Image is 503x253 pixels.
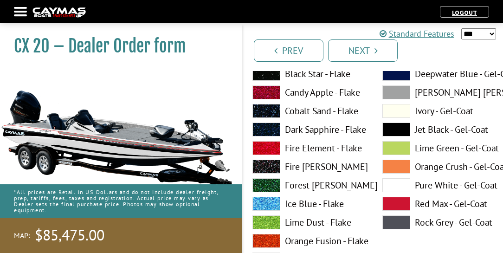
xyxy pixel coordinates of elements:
p: *All prices are Retail in US Dollars and do not include dealer freight, prep, tariffs, fees, taxe... [14,184,228,218]
span: MAP: [14,231,30,240]
label: Forest [PERSON_NAME] [252,178,364,192]
a: Next [328,39,398,62]
a: Prev [254,39,323,62]
label: [PERSON_NAME] [PERSON_NAME] - Gel-Coat [382,85,494,99]
a: Standard Features [380,27,454,40]
img: caymas-dealer-connect-2ed40d3bc7270c1d8d7ffb4b79bf05adc795679939227970def78ec6f6c03838.gif [32,7,86,17]
label: Orange Fusion - Flake [252,234,364,248]
label: Fire Element - Flake [252,141,364,155]
label: Candy Apple - Flake [252,85,364,99]
ul: Pagination [251,38,503,62]
span: $85,475.00 [35,226,104,245]
label: Orange Crush - Gel-Coat [382,160,494,174]
label: Deepwater Blue - Gel-Coat [382,67,494,81]
label: Lime Dust - Flake [252,215,364,229]
label: Rock Grey - Gel-Coat [382,215,494,229]
label: Ice Blue - Flake [252,197,364,211]
label: Red Max - Gel-Coat [382,197,494,211]
label: Ivory - Gel-Coat [382,104,494,118]
label: Dark Sapphire - Flake [252,123,364,136]
a: Logout [447,8,482,17]
label: Lime Green - Gel-Coat [382,141,494,155]
label: Black Star - Flake [252,67,364,81]
label: Cobalt Sand - Flake [252,104,364,118]
label: Pure White - Gel-Coat [382,178,494,192]
label: Jet Black - Gel-Coat [382,123,494,136]
h1: CX 20 – Dealer Order form [14,36,219,57]
label: Fire [PERSON_NAME] [252,160,364,174]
